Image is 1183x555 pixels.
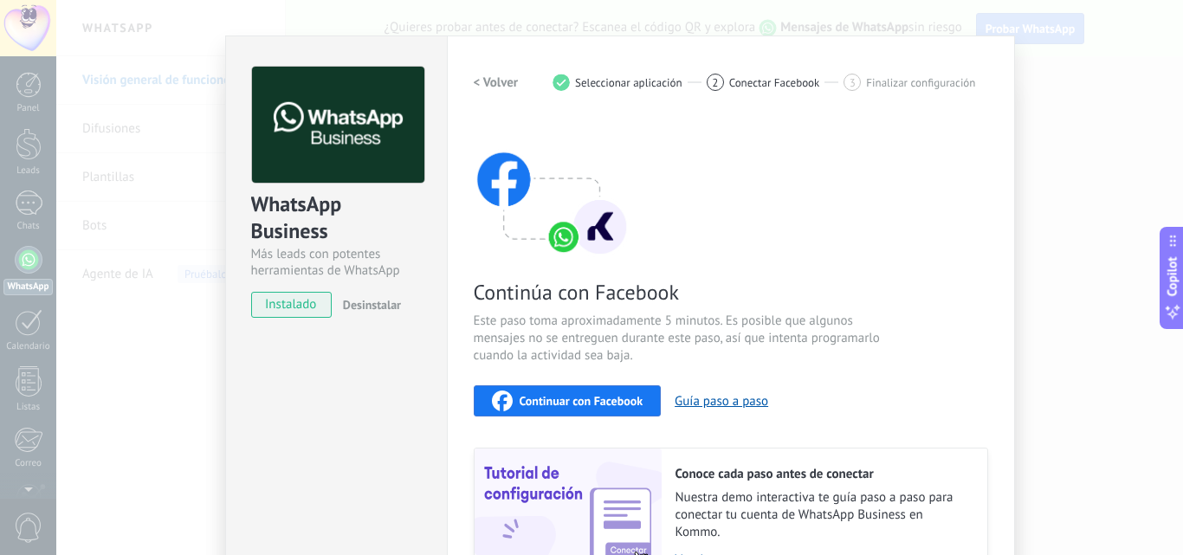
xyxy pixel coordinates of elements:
[336,292,401,318] button: Desinstalar
[474,313,886,365] span: Este paso toma aproximadamente 5 minutos. Es posible que algunos mensajes no se entreguen durante...
[343,297,401,313] span: Desinstalar
[251,246,422,279] div: Más leads con potentes herramientas de WhatsApp
[729,76,820,89] span: Conectar Facebook
[520,395,643,407] span: Continuar con Facebook
[474,279,886,306] span: Continúa con Facebook
[474,74,519,91] h2: < Volver
[474,119,630,257] img: connect with facebook
[676,466,970,482] h2: Conoce cada paso antes de conectar
[252,67,424,184] img: logo_main.png
[675,393,768,410] button: Guía paso a paso
[474,385,662,416] button: Continuar con Facebook
[712,75,718,90] span: 2
[474,67,519,98] button: < Volver
[850,75,856,90] span: 3
[676,489,970,541] span: Nuestra demo interactiva te guía paso a paso para conectar tu cuenta de WhatsApp Business en Kommo.
[575,76,682,89] span: Seleccionar aplicación
[866,76,975,89] span: Finalizar configuración
[1164,256,1181,296] span: Copilot
[251,190,422,246] div: WhatsApp Business
[252,292,331,318] span: instalado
